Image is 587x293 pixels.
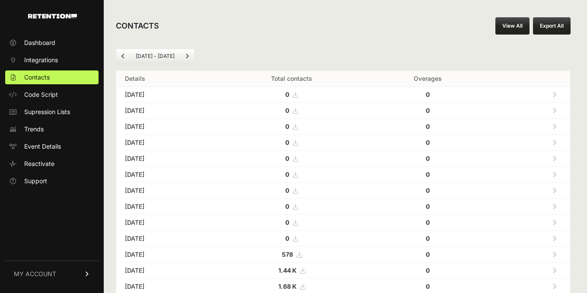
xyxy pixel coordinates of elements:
[116,247,215,263] td: [DATE]
[282,251,293,258] strong: 578
[24,159,54,168] span: Reactivate
[533,17,571,35] button: Export All
[426,171,430,178] strong: 0
[426,139,430,146] strong: 0
[278,267,305,274] a: 1.44 K
[24,125,44,134] span: Trends
[5,70,99,84] a: Contacts
[5,140,99,153] a: Event Details
[5,157,99,171] a: Reactivate
[116,151,215,167] td: [DATE]
[180,49,194,63] a: Next
[215,71,368,87] th: Total contacts
[426,91,430,98] strong: 0
[5,36,99,50] a: Dashboard
[426,267,430,274] strong: 0
[426,107,430,114] strong: 0
[426,187,430,194] strong: 0
[426,123,430,130] strong: 0
[285,187,289,194] strong: 0
[285,219,289,226] strong: 0
[5,105,99,119] a: Supression Lists
[426,203,430,210] strong: 0
[285,155,289,162] strong: 0
[130,53,180,60] li: [DATE] - [DATE]
[285,123,289,130] strong: 0
[116,49,130,63] a: Previous
[116,135,215,151] td: [DATE]
[495,17,530,35] a: View All
[24,108,70,116] span: Supression Lists
[426,155,430,162] strong: 0
[285,203,289,210] strong: 0
[116,119,215,135] td: [DATE]
[116,167,215,183] td: [DATE]
[24,90,58,99] span: Code Script
[24,56,58,64] span: Integrations
[285,139,289,146] strong: 0
[5,53,99,67] a: Integrations
[5,122,99,136] a: Trends
[116,20,159,32] h2: CONTACTS
[426,283,430,290] strong: 0
[285,91,289,98] strong: 0
[116,215,215,231] td: [DATE]
[116,103,215,119] td: [DATE]
[426,251,430,258] strong: 0
[278,267,297,274] strong: 1.44 K
[278,283,297,290] strong: 1.68 K
[426,219,430,226] strong: 0
[282,251,302,258] a: 578
[24,38,55,47] span: Dashboard
[116,231,215,247] td: [DATE]
[5,261,99,287] a: MY ACCOUNT
[116,183,215,199] td: [DATE]
[28,14,77,19] img: Retention.com
[116,263,215,279] td: [DATE]
[5,174,99,188] a: Support
[285,235,289,242] strong: 0
[24,177,47,185] span: Support
[116,87,215,103] td: [DATE]
[368,71,488,87] th: Overages
[278,283,305,290] a: 1.68 K
[5,88,99,102] a: Code Script
[14,270,56,278] span: MY ACCOUNT
[426,235,430,242] strong: 0
[116,199,215,215] td: [DATE]
[24,73,50,82] span: Contacts
[116,71,215,87] th: Details
[285,107,289,114] strong: 0
[24,142,61,151] span: Event Details
[285,171,289,178] strong: 0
